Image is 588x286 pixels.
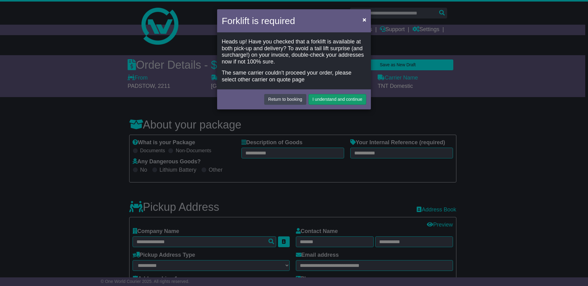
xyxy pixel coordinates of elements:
[222,39,366,65] div: Heads up! Have you checked that a forklift is available at both pick-up and delivery? To avoid a ...
[222,14,295,28] h4: Forklift is required
[360,13,369,26] button: Close
[264,94,306,105] button: Return to booking
[363,16,366,23] span: ×
[308,94,366,105] button: I understand and continue
[222,70,366,83] div: The same carrier couldn't proceed your order, please select other carrier on quote page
